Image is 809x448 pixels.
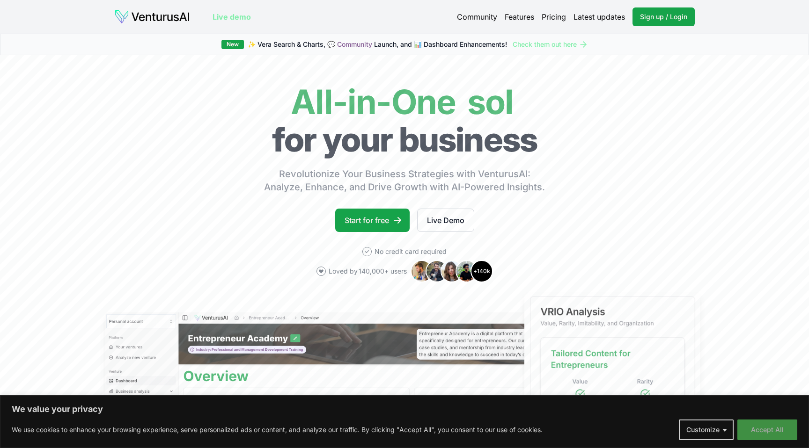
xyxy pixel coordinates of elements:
a: Start for free [335,209,410,232]
a: Check them out here [513,40,588,49]
button: Accept All [737,419,797,440]
a: Community [337,40,372,48]
img: logo [114,9,190,24]
a: Pricing [542,11,566,22]
p: We value your privacy [12,404,797,415]
a: Sign up / Login [632,7,695,26]
a: Live Demo [417,209,474,232]
span: ✨ Vera Search & Charts, 💬 Launch, and 📊 Dashboard Enhancements! [248,40,507,49]
img: Avatar 2 [426,260,448,282]
img: Avatar 1 [411,260,433,282]
p: We use cookies to enhance your browsing experience, serve personalized ads or content, and analyz... [12,424,543,435]
a: Features [505,11,534,22]
a: Live demo [213,11,251,22]
div: New [221,40,244,49]
img: Avatar 3 [441,260,463,282]
span: Sign up / Login [640,12,687,22]
img: Avatar 4 [456,260,478,282]
button: Customize [679,419,734,440]
a: Community [457,11,497,22]
a: Latest updates [574,11,625,22]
